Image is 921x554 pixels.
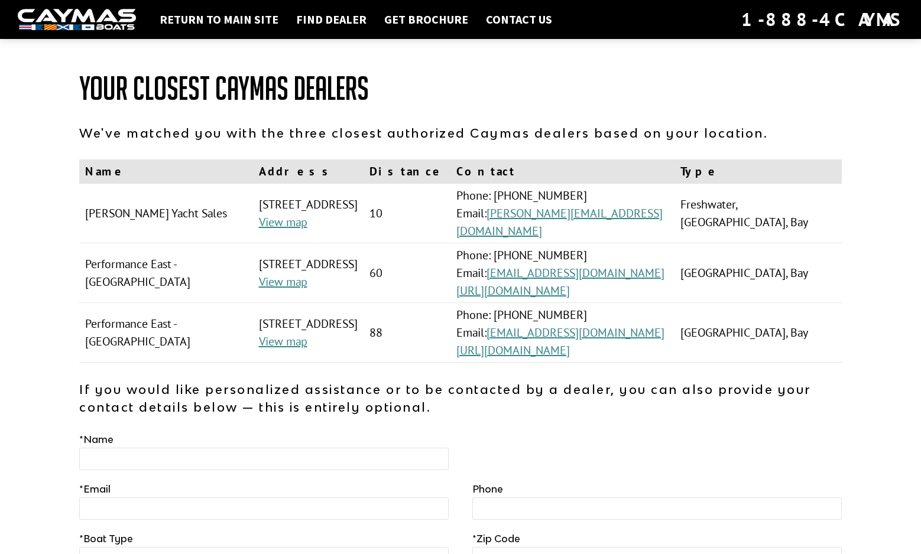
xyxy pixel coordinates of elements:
p: If you would like personalized assistance or to be contacted by a dealer, you can also provide yo... [79,380,842,416]
td: Phone: [PHONE_NUMBER] Email: [450,184,675,243]
td: Performance East - [GEOGRAPHIC_DATA] [79,243,253,303]
td: [STREET_ADDRESS] [253,243,364,303]
td: [STREET_ADDRESS] [253,184,364,243]
a: [PERSON_NAME][EMAIL_ADDRESS][DOMAIN_NAME] [456,206,663,239]
label: Zip Code [472,532,520,546]
a: [URL][DOMAIN_NAME] [456,283,570,298]
label: Phone [472,482,503,496]
a: Return to main site [154,12,284,27]
td: Freshwater, [GEOGRAPHIC_DATA], Bay [674,184,842,243]
th: Type [674,159,842,184]
a: View map [259,334,307,349]
a: [EMAIL_ADDRESS][DOMAIN_NAME] [487,265,664,281]
td: 10 [364,184,450,243]
a: [URL][DOMAIN_NAME] [456,343,570,358]
th: Name [79,159,253,184]
div: 1-888-4CAYMAS [741,6,903,32]
a: View map [259,214,307,230]
a: View map [259,274,307,289]
img: white-logo-c9c8dbefe5ff5ceceb0f0178aa75bf4bb51f6bca0971e226c86eb53dfe498488.png [18,9,136,31]
label: Boat Type [79,532,133,546]
td: Phone: [PHONE_NUMBER] Email: [450,303,675,363]
h1: Your Closest Caymas Dealers [79,71,842,106]
a: Contact Us [480,12,558,27]
td: 60 [364,243,450,303]
td: [GEOGRAPHIC_DATA], Bay [674,303,842,363]
th: Distance [364,159,450,184]
a: [EMAIL_ADDRESS][DOMAIN_NAME] [487,325,664,340]
p: We've matched you with the three closest authorized Caymas dealers based on your location. [79,124,842,142]
label: Name [79,432,113,447]
a: Get Brochure [378,12,474,27]
td: 88 [364,303,450,363]
td: [PERSON_NAME] Yacht Sales [79,184,253,243]
th: Address [253,159,364,184]
a: Find Dealer [290,12,372,27]
th: Contact [450,159,675,184]
td: [STREET_ADDRESS] [253,303,364,363]
td: Phone: [PHONE_NUMBER] Email: [450,243,675,303]
td: Performance East - [GEOGRAPHIC_DATA] [79,303,253,363]
label: Email [79,482,111,496]
td: [GEOGRAPHIC_DATA], Bay [674,243,842,303]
